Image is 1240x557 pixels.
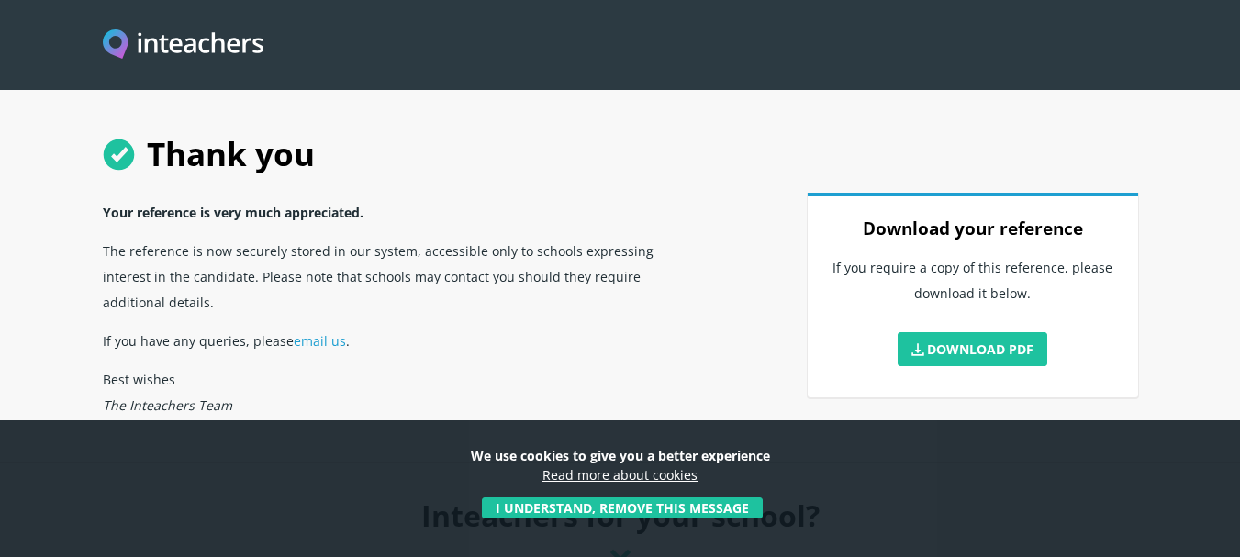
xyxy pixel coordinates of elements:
[294,332,346,350] a: email us
[103,321,698,360] p: If you have any queries, please .
[898,332,1048,366] a: Download PDF
[103,231,698,321] p: The reference is now securely stored in our system, accessible only to schools expressing interes...
[103,116,1138,193] h1: Thank you
[482,497,763,518] button: I understand, remove this message
[103,29,264,61] img: Inteachers
[542,466,698,484] a: Read more about cookies
[103,193,698,231] p: Your reference is very much appreciated.
[103,396,232,414] em: The Inteachers Team
[830,248,1116,325] p: If you require a copy of this reference, please download it below.
[103,360,698,424] p: Best wishes
[830,209,1116,248] h3: Download your reference
[103,29,264,61] a: Visit this site's homepage
[471,447,770,464] strong: We use cookies to give you a better experience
